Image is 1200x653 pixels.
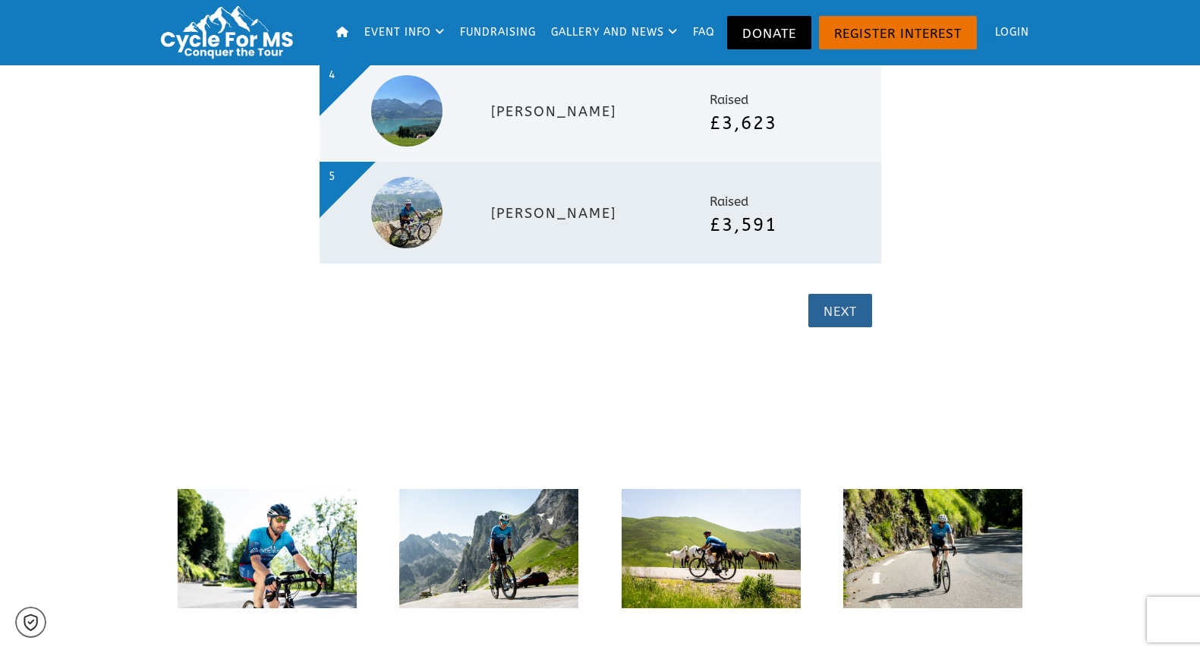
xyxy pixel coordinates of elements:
[710,112,722,134] span: £
[819,16,977,49] a: Register Interest
[154,4,306,61] img: Logo
[710,192,849,212] p: Raised
[710,110,849,136] h3: 3,623
[320,162,342,194] span: 5
[710,90,849,110] p: Raised
[808,294,872,327] a: Next
[320,60,881,162] a: Nick Salomon
[320,60,342,92] span: 4
[320,162,881,263] a: Marc Bergeron
[981,8,1035,58] a: Login
[710,212,849,238] h3: 3,591
[491,205,616,222] span: [PERSON_NAME]
[727,16,811,49] a: Donate
[15,607,46,638] a: Cookie settings
[491,103,616,120] span: [PERSON_NAME]
[710,214,722,235] span: £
